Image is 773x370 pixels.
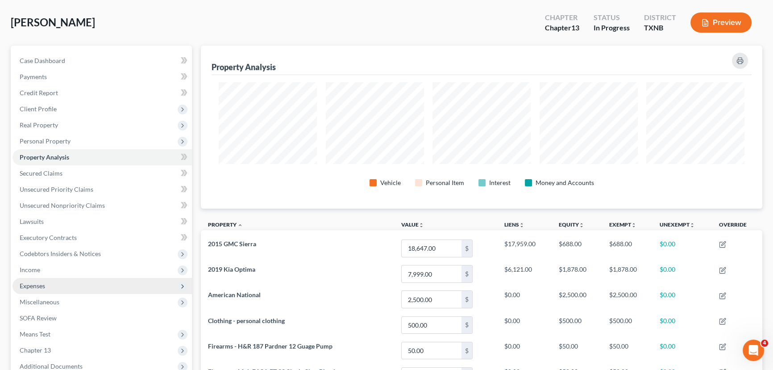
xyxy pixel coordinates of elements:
span: Expenses [20,282,45,290]
div: Chapter [545,23,579,33]
span: Income [20,266,40,273]
iframe: Intercom live chat [743,340,764,361]
span: 2015 GMC Sierra [208,240,256,248]
div: Personal Item [426,178,464,187]
div: $ [461,342,472,359]
a: Secured Claims [12,165,192,181]
a: SOFA Review [12,310,192,326]
input: 0.00 [402,265,461,282]
td: $0.00 [652,261,712,286]
td: $0.00 [497,312,552,338]
span: Codebtors Insiders & Notices [20,250,101,257]
input: 0.00 [402,342,461,359]
i: unfold_more [419,223,424,228]
td: $0.00 [652,338,712,363]
div: $ [461,291,472,308]
span: Executory Contracts [20,234,77,241]
span: Firearms - H&R 187 Pardner 12 Guage Pump [208,342,332,350]
a: Exemptunfold_more [609,221,636,228]
div: Chapter [545,13,579,23]
div: Interest [489,178,511,187]
i: unfold_more [690,223,695,228]
a: Credit Report [12,85,192,101]
div: $ [461,317,472,334]
td: $0.00 [497,287,552,312]
span: Clothing - personal clothing [208,317,285,324]
i: expand_less [237,223,243,228]
span: 13 [571,23,579,32]
td: $688.00 [552,235,602,261]
span: Property Analysis [20,153,69,161]
a: Unsecured Nonpriority Claims [12,198,192,214]
div: TXNB [644,23,676,33]
a: Valueunfold_more [401,221,424,228]
span: Means Test [20,330,50,338]
a: Property Analysis [12,149,192,165]
a: Executory Contracts [12,230,192,246]
td: $0.00 [652,235,712,261]
i: unfold_more [579,223,584,228]
td: $500.00 [602,312,652,338]
span: Personal Property [20,137,71,145]
a: Unexemptunfold_more [660,221,695,228]
a: Payments [12,69,192,85]
td: $500.00 [552,312,602,338]
td: $2,500.00 [602,287,652,312]
td: $0.00 [652,312,712,338]
td: $2,500.00 [552,287,602,312]
span: American National [208,291,261,299]
span: SOFA Review [20,314,57,322]
div: Vehicle [380,178,401,187]
input: 0.00 [402,291,461,308]
span: Credit Report [20,89,58,97]
button: Preview [690,13,752,33]
div: $ [461,240,472,257]
span: Additional Documents [20,362,83,370]
span: Miscellaneous [20,298,59,306]
td: $50.00 [552,338,602,363]
span: Unsecured Nonpriority Claims [20,202,105,209]
span: Unsecured Priority Claims [20,185,93,193]
td: $1,878.00 [602,261,652,286]
td: $0.00 [652,287,712,312]
span: Secured Claims [20,169,62,177]
a: Equityunfold_more [559,221,584,228]
span: 2019 Kia Optima [208,265,255,273]
div: District [644,13,676,23]
input: 0.00 [402,240,461,257]
td: $6,121.00 [497,261,552,286]
input: 0.00 [402,317,461,334]
div: Money and Accounts [536,178,594,187]
span: Real Property [20,121,58,129]
a: Liensunfold_more [504,221,524,228]
div: In Progress [594,23,630,33]
td: $1,878.00 [552,261,602,286]
td: $17,959.00 [497,235,552,261]
span: 4 [761,340,768,347]
span: Payments [20,73,47,80]
span: Chapter 13 [20,346,51,354]
td: $688.00 [602,235,652,261]
td: $50.00 [602,338,652,363]
span: Lawsuits [20,218,44,225]
a: Case Dashboard [12,53,192,69]
th: Override [712,216,762,236]
a: Property expand_less [208,221,243,228]
i: unfold_more [631,223,636,228]
i: unfold_more [519,223,524,228]
div: Property Analysis [212,62,276,72]
span: Case Dashboard [20,57,65,64]
span: [PERSON_NAME] [11,16,95,29]
div: Status [594,13,630,23]
div: $ [461,265,472,282]
td: $0.00 [497,338,552,363]
span: Client Profile [20,105,57,113]
a: Lawsuits [12,214,192,230]
a: Unsecured Priority Claims [12,181,192,198]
